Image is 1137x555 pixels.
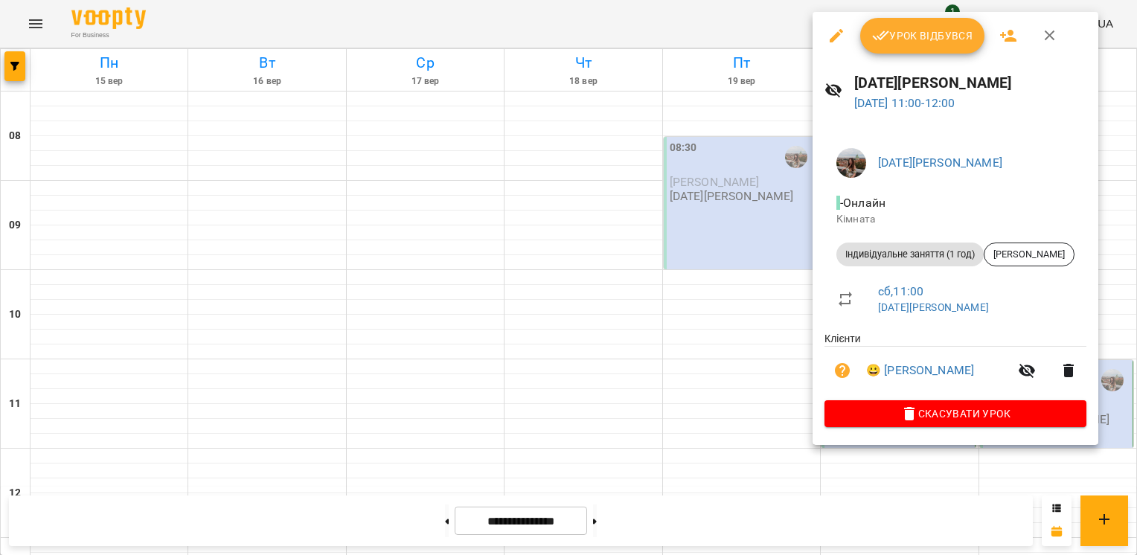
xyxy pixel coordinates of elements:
[872,27,973,45] span: Урок відбувся
[860,18,985,54] button: Урок відбувся
[984,243,1074,266] div: [PERSON_NAME]
[878,284,923,298] a: сб , 11:00
[878,301,989,313] a: [DATE][PERSON_NAME]
[854,71,1086,94] h6: [DATE][PERSON_NAME]
[836,248,984,261] span: Індивідуальне заняття (1 год)
[984,248,1074,261] span: [PERSON_NAME]
[824,331,1086,400] ul: Клієнти
[836,405,1074,423] span: Скасувати Урок
[866,362,974,379] a: 😀 [PERSON_NAME]
[854,96,955,110] a: [DATE] 11:00-12:00
[836,148,866,178] img: 57bfcb2aa8e1c7074251310c502c63c0.JPG
[824,400,1086,427] button: Скасувати Урок
[878,155,1002,170] a: [DATE][PERSON_NAME]
[836,212,1074,227] p: Кімната
[836,196,888,210] span: - Онлайн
